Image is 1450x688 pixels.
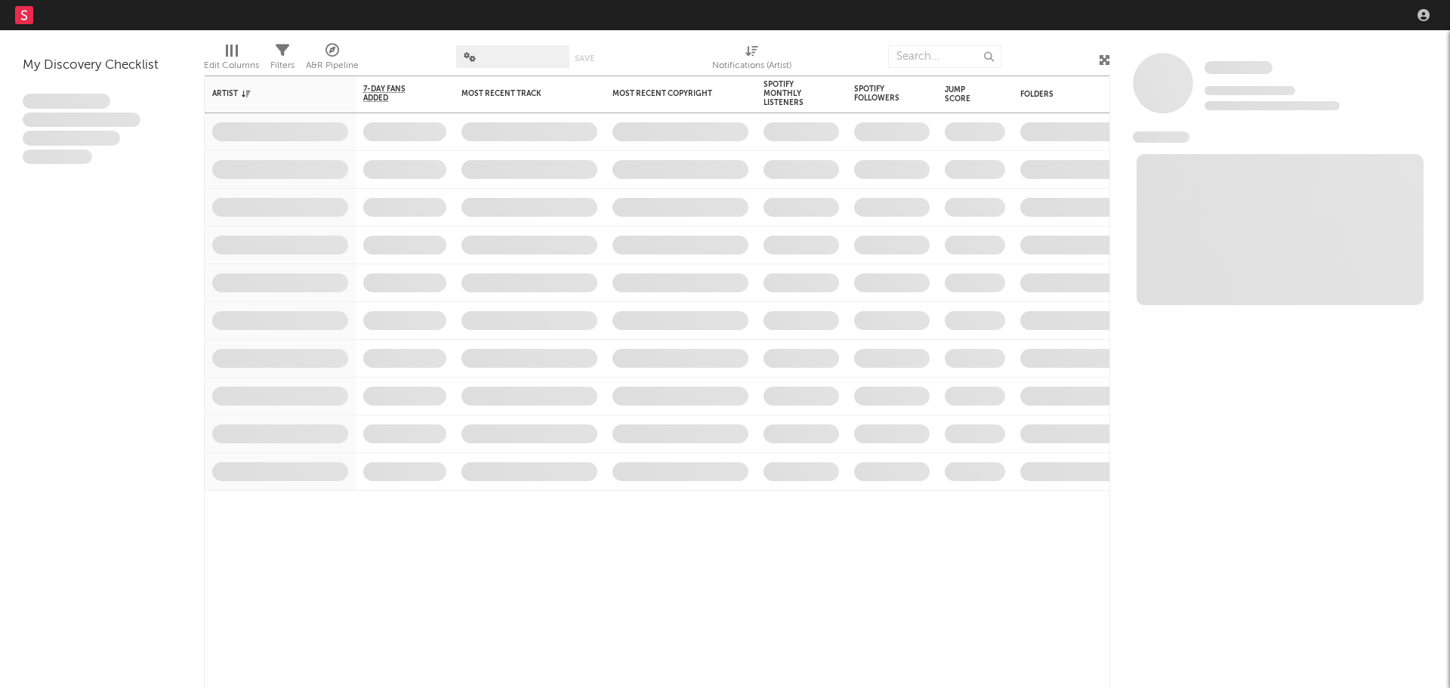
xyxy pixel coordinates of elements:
span: 7-Day Fans Added [363,85,424,103]
span: Praesent ac interdum [23,131,120,146]
span: 0 fans last week [1205,101,1340,110]
div: Artist [212,89,325,98]
div: A&R Pipeline [306,38,359,82]
div: Spotify Followers [854,85,907,103]
div: My Discovery Checklist [23,57,181,75]
div: Filters [270,38,295,82]
span: Some Artist [1205,61,1273,74]
div: Edit Columns [204,38,259,82]
div: A&R Pipeline [306,57,359,75]
span: Tracking Since: [DATE] [1205,86,1295,95]
button: Save [575,54,594,63]
div: Folders [1020,90,1134,99]
div: Most Recent Track [461,89,575,98]
div: Jump Score [945,85,983,103]
span: Aliquam viverra [23,150,92,165]
span: Integer aliquet in purus et [23,113,140,128]
div: Filters [270,57,295,75]
a: Some Artist [1205,60,1273,76]
div: Notifications (Artist) [712,57,791,75]
span: Lorem ipsum dolor [23,94,110,109]
span: News Feed [1133,131,1189,143]
div: Edit Columns [204,57,259,75]
input: Search... [888,45,1001,68]
div: Most Recent Copyright [612,89,726,98]
div: Spotify Monthly Listeners [764,80,816,107]
div: Notifications (Artist) [712,38,791,82]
